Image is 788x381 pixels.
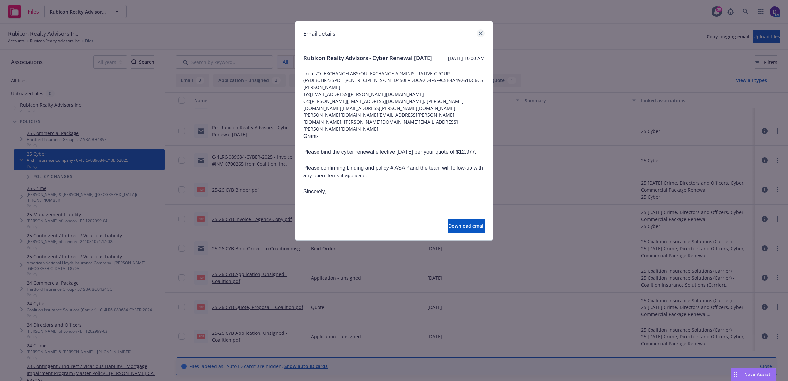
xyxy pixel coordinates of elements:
p: Please bind the cyber renewal effective [DATE] per your quote of $12,977. [303,148,485,156]
p: Grant- [303,132,485,140]
a: close [477,29,485,37]
span: To: [EMAIL_ADDRESS][PERSON_NAME][DOMAIN_NAME] [303,91,485,98]
p: Please confirming binding and policy # ASAP and the team will follow-up with any open items if ap... [303,164,485,180]
span: From: /O=EXCHANGELABS/OU=EXCHANGE ADMINISTRATIVE GROUP (FYDIBOHF23SPDLT)/CN=RECIPIENTS/CN=D450EAD... [303,70,485,91]
span: Rubicon Realty Advisors - Cyber Renewal [DATE] [303,54,432,62]
span: [DATE] 10:00 AM [448,55,485,62]
p: Sincerely, [303,188,485,196]
div: Drag to move [731,368,739,381]
h1: Email details [303,29,335,38]
button: Nova Assist [731,368,776,381]
button: Download email [448,219,485,233]
span: Nova Assist [744,371,771,377]
span: Cc: [PERSON_NAME][EMAIL_ADDRESS][DOMAIN_NAME], [PERSON_NAME][DOMAIN_NAME][EMAIL_ADDRESS][PERSON_N... [303,98,485,132]
span: Download email [448,223,485,229]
